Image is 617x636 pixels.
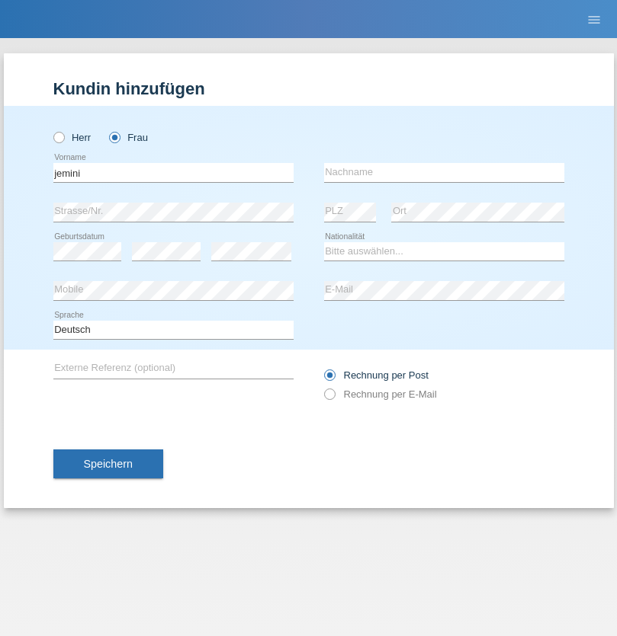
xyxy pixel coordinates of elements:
label: Rechnung per E-Mail [324,388,437,400]
span: Speichern [84,458,133,470]
a: menu [579,14,609,24]
input: Frau [109,132,119,142]
input: Rechnung per E-Mail [324,388,334,407]
input: Rechnung per Post [324,369,334,388]
label: Frau [109,132,148,143]
label: Herr [53,132,92,143]
button: Speichern [53,449,163,478]
i: menu [586,12,602,27]
h1: Kundin hinzufügen [53,79,564,98]
label: Rechnung per Post [324,369,429,381]
input: Herr [53,132,63,142]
